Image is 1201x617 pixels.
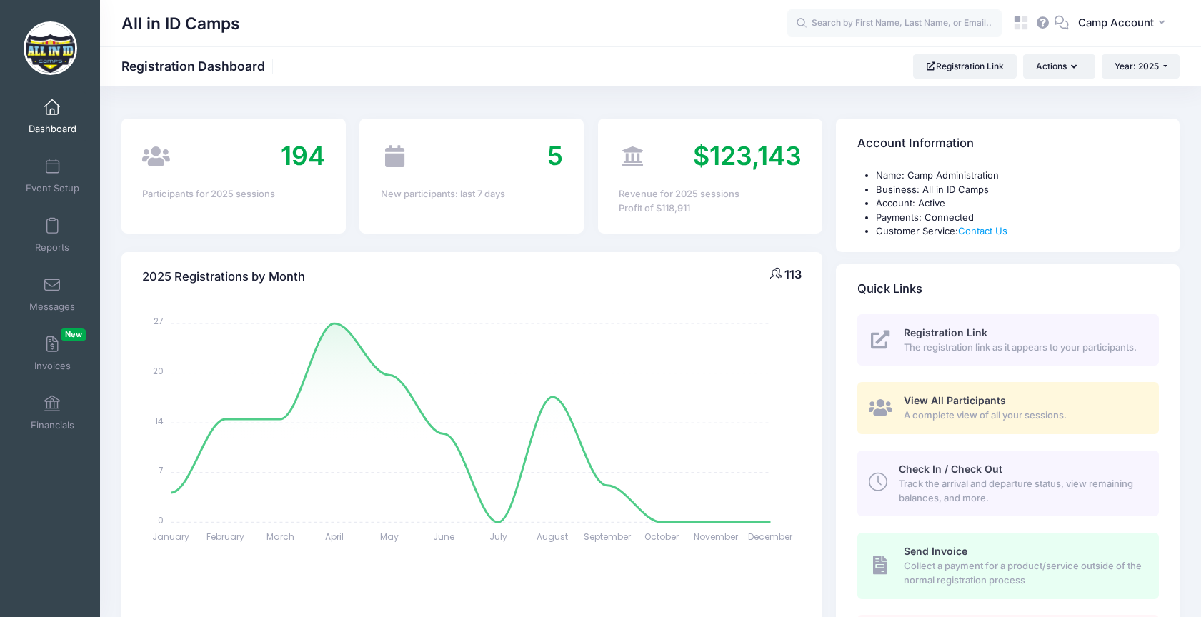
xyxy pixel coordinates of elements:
span: 194 [281,140,325,171]
a: Financials [19,388,86,438]
span: Registration Link [904,326,987,338]
span: A complete view of all your sessions. [904,408,1142,423]
span: Collect a payment for a product/service outside of the normal registration process [904,559,1142,587]
button: Year: 2025 [1102,54,1180,79]
tspan: March [266,531,294,543]
tspan: 14 [156,415,164,427]
tspan: 20 [154,365,164,377]
a: Registration Link [913,54,1017,79]
span: New [61,328,86,341]
button: Actions [1023,54,1095,79]
span: Event Setup [26,182,79,194]
h4: 2025 Registrations by Month [142,257,305,298]
a: Contact Us [958,225,1007,236]
span: View All Participants [904,394,1006,406]
img: All in ID Camps [24,21,77,75]
span: 113 [784,267,802,281]
h1: All in ID Camps [121,7,240,40]
div: Revenue for 2025 sessions Profit of $118,911 [619,187,801,215]
tspan: 7 [159,464,164,476]
li: Account: Active [876,196,1159,211]
span: The registration link as it appears to your participants. [904,341,1142,355]
span: Year: 2025 [1115,61,1159,71]
h1: Registration Dashboard [121,59,277,74]
li: Name: Camp Administration [876,169,1159,183]
li: Business: All in ID Camps [876,183,1159,197]
h4: Account Information [857,124,974,164]
a: Reports [19,210,86,260]
div: New participants: last 7 days [381,187,563,201]
input: Search by First Name, Last Name, or Email... [787,9,1002,38]
tspan: 27 [154,316,164,328]
a: Event Setup [19,151,86,201]
span: Camp Account [1078,15,1154,31]
a: InvoicesNew [19,328,86,378]
span: $123,143 [693,140,802,171]
tspan: January [153,531,190,543]
li: Customer Service: [876,224,1159,239]
span: Financials [31,419,74,431]
tspan: 0 [159,514,164,526]
span: Messages [29,301,75,313]
tspan: April [326,531,344,543]
a: Dashboard [19,91,86,141]
tspan: July [489,531,507,543]
li: Payments: Connected [876,211,1159,225]
tspan: June [433,531,454,543]
button: Camp Account [1069,7,1180,40]
div: Participants for 2025 sessions [142,187,324,201]
a: View All Participants A complete view of all your sessions. [857,382,1159,434]
a: Registration Link The registration link as it appears to your participants. [857,314,1159,366]
span: Track the arrival and departure status, view remaining balances, and more. [899,477,1142,505]
tspan: November [694,531,739,543]
span: Send Invoice [904,545,967,557]
a: Send Invoice Collect a payment for a product/service outside of the normal registration process [857,533,1159,598]
span: Dashboard [29,123,76,135]
tspan: August [537,531,569,543]
a: Messages [19,269,86,319]
tspan: September [584,531,632,543]
a: Check In / Check Out Track the arrival and departure status, view remaining balances, and more. [857,451,1159,516]
span: Invoices [34,360,71,372]
span: Check In / Check Out [899,463,1002,475]
span: Reports [35,241,69,254]
span: 5 [547,140,563,171]
h4: Quick Links [857,269,922,309]
tspan: May [380,531,399,543]
tspan: October [644,531,679,543]
tspan: December [749,531,794,543]
tspan: February [206,531,244,543]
